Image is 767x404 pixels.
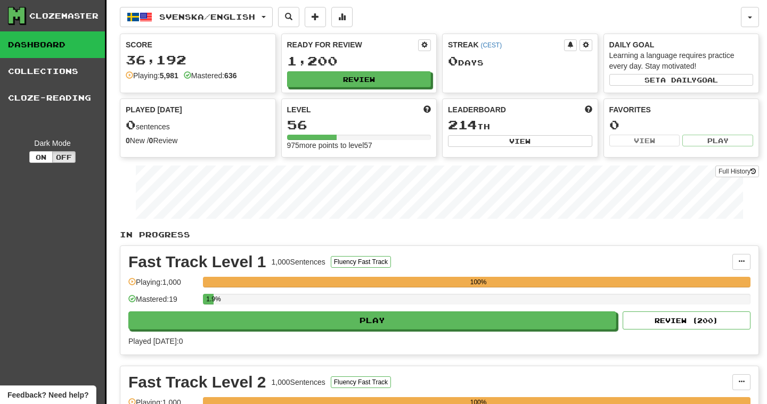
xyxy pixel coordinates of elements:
div: Mastered: [184,70,237,81]
span: 0 [126,117,136,132]
span: Played [DATE] [126,104,182,115]
div: 56 [287,118,431,131]
button: Off [52,151,76,163]
button: Review [287,71,431,87]
span: Leaderboard [448,104,506,115]
div: Fast Track Level 1 [128,254,266,270]
a: Full History [715,166,759,177]
div: th [448,118,592,132]
div: 0 [609,118,754,131]
button: Seta dailygoal [609,74,754,86]
span: 214 [448,117,477,132]
div: sentences [126,118,270,132]
button: View [609,135,680,146]
button: Svenska/English [120,7,273,27]
span: Played [DATE]: 0 [128,337,183,345]
div: Clozemaster [29,11,99,21]
a: (CEST) [480,42,502,49]
div: Dark Mode [8,138,97,149]
button: View [448,135,592,147]
span: Level [287,104,311,115]
div: 100% [206,277,750,287]
p: In Progress [120,229,759,240]
button: Play [128,311,616,329]
div: Streak [448,39,564,50]
div: Playing: 1,000 [128,277,198,294]
button: Play [682,135,753,146]
button: Search sentences [278,7,299,27]
div: Day s [448,54,592,68]
div: New / Review [126,135,270,146]
div: 975 more points to level 57 [287,140,431,151]
span: Score more points to level up [423,104,431,115]
button: Fluency Fast Track [331,256,391,268]
span: This week in points, UTC [585,104,592,115]
span: a daily [660,76,697,84]
div: 1,000 Sentences [272,377,325,387]
div: Playing: [126,70,178,81]
span: Open feedback widget [7,390,88,400]
strong: 0 [149,136,153,145]
div: Ready for Review [287,39,419,50]
button: More stats [331,7,353,27]
div: Learning a language requires practice every day. Stay motivated! [609,50,754,71]
button: Add sentence to collection [305,7,326,27]
div: Favorites [609,104,754,115]
span: Svenska / English [159,12,255,21]
div: 1,200 [287,54,431,68]
div: 1.9% [206,294,213,304]
div: 36,192 [126,53,270,67]
button: Review (200) [623,311,750,329]
div: Score [126,39,270,50]
div: Mastered: 19 [128,294,198,311]
div: Fast Track Level 2 [128,374,266,390]
span: 0 [448,53,458,68]
strong: 0 [126,136,130,145]
strong: 636 [224,71,236,80]
div: Daily Goal [609,39,754,50]
button: Fluency Fast Track [331,376,391,388]
strong: 5,981 [160,71,178,80]
button: On [29,151,53,163]
div: 1,000 Sentences [272,257,325,267]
